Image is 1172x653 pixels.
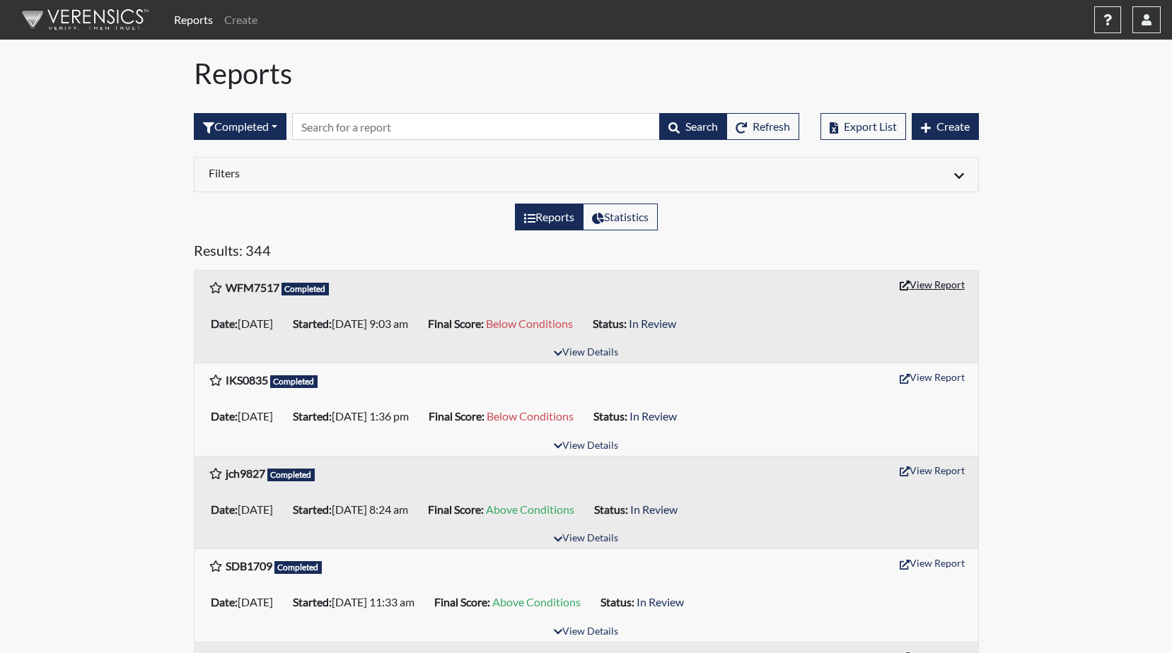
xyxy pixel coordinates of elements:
[936,119,970,133] span: Create
[844,119,897,133] span: Export List
[211,595,238,608] b: Date:
[293,502,332,516] b: Started:
[486,317,573,330] span: Below Conditions
[893,273,971,295] button: View Report
[434,595,490,608] b: Final Score:
[600,595,634,608] b: Status:
[912,113,979,140] button: Create
[593,317,627,330] b: Status:
[194,57,979,90] h1: Reports
[753,119,790,133] span: Refresh
[287,405,423,428] li: [DATE] 1:36 pm
[293,595,332,608] b: Started:
[274,561,323,574] span: Completed
[547,437,625,456] button: View Details
[593,409,627,423] b: Status:
[226,559,272,572] b: SDB1709
[292,113,660,140] input: Search by Registration ID, Interview Number, or Investigation Name.
[211,409,238,423] b: Date:
[194,113,286,140] button: Completed
[629,317,676,330] span: In Review
[205,405,287,428] li: [DATE]
[194,113,286,140] div: Filter by interview status
[287,498,422,521] li: [DATE] 8:24 am
[287,591,429,613] li: [DATE] 11:33 am
[194,242,979,264] h5: Results: 344
[487,409,574,423] span: Below Conditions
[211,317,238,330] b: Date:
[726,113,799,140] button: Refresh
[685,119,718,133] span: Search
[293,409,332,423] b: Started:
[168,6,219,34] a: Reports
[429,409,485,423] b: Final Score:
[594,502,628,516] b: Status:
[428,317,484,330] b: Final Score:
[893,552,971,574] button: View Report
[637,595,684,608] span: In Review
[547,529,625,548] button: View Details
[270,375,318,388] span: Completed
[209,166,576,180] h6: Filters
[198,166,975,183] div: Click to expand/collapse filters
[211,502,238,516] b: Date:
[293,317,332,330] b: Started:
[428,502,484,516] b: Final Score:
[492,595,581,608] span: Above Conditions
[205,498,287,521] li: [DATE]
[226,466,265,480] b: jch9827
[893,459,971,481] button: View Report
[583,204,658,230] label: View statistics about completed interviews
[630,502,678,516] span: In Review
[226,373,268,387] b: IKS0835
[287,312,422,335] li: [DATE] 9:03 am
[893,366,971,388] button: View Report
[267,469,315,481] span: Completed
[205,312,287,335] li: [DATE]
[226,281,279,294] b: WFM7517
[659,113,727,140] button: Search
[282,283,330,295] span: Completed
[629,409,677,423] span: In Review
[547,623,625,642] button: View Details
[486,502,574,516] span: Above Conditions
[205,591,287,613] li: [DATE]
[820,113,906,140] button: Export List
[219,6,263,34] a: Create
[515,204,584,230] label: View the list of reports
[547,343,625,363] button: View Details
